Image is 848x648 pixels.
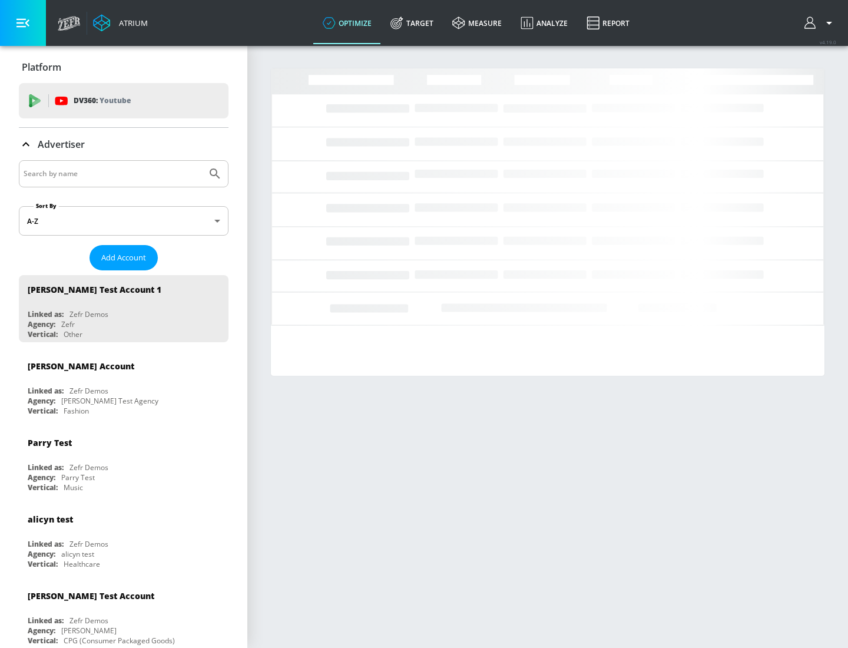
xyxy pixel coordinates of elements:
[381,2,443,44] a: Target
[820,39,836,45] span: v 4.19.0
[69,462,108,472] div: Zefr Demos
[28,319,55,329] div: Agency:
[34,202,59,210] label: Sort By
[28,482,58,492] div: Vertical:
[28,636,58,646] div: Vertical:
[74,94,131,107] p: DV360:
[28,396,55,406] div: Agency:
[61,472,95,482] div: Parry Test
[28,284,161,295] div: [PERSON_NAME] Test Account 1
[69,616,108,626] div: Zefr Demos
[28,514,73,525] div: alicyn test
[28,549,55,559] div: Agency:
[19,428,228,495] div: Parry TestLinked as:Zefr DemosAgency:Parry TestVertical:Music
[28,437,72,448] div: Parry Test
[64,559,100,569] div: Healthcare
[28,406,58,416] div: Vertical:
[38,138,85,151] p: Advertiser
[90,245,158,270] button: Add Account
[19,505,228,572] div: alicyn testLinked as:Zefr DemosAgency:alicyn testVertical:Healthcare
[22,61,61,74] p: Platform
[28,309,64,319] div: Linked as:
[100,94,131,107] p: Youtube
[28,559,58,569] div: Vertical:
[19,275,228,342] div: [PERSON_NAME] Test Account 1Linked as:Zefr DemosAgency:ZefrVertical:Other
[28,361,134,372] div: [PERSON_NAME] Account
[93,14,148,32] a: Atrium
[61,319,75,329] div: Zefr
[19,51,228,84] div: Platform
[19,352,228,419] div: [PERSON_NAME] AccountLinked as:Zefr DemosAgency:[PERSON_NAME] Test AgencyVertical:Fashion
[28,329,58,339] div: Vertical:
[64,636,175,646] div: CPG (Consumer Packaged Goods)
[28,590,154,601] div: [PERSON_NAME] Test Account
[69,386,108,396] div: Zefr Demos
[443,2,511,44] a: measure
[28,626,55,636] div: Agency:
[28,472,55,482] div: Agency:
[19,128,228,161] div: Advertiser
[64,329,82,339] div: Other
[28,539,64,549] div: Linked as:
[28,462,64,472] div: Linked as:
[19,206,228,236] div: A-Z
[24,166,202,181] input: Search by name
[64,482,83,492] div: Music
[64,406,89,416] div: Fashion
[101,251,146,265] span: Add Account
[313,2,381,44] a: optimize
[61,396,158,406] div: [PERSON_NAME] Test Agency
[61,549,94,559] div: alicyn test
[577,2,639,44] a: Report
[28,386,64,396] div: Linked as:
[28,616,64,626] div: Linked as:
[69,539,108,549] div: Zefr Demos
[69,309,108,319] div: Zefr Demos
[511,2,577,44] a: Analyze
[61,626,117,636] div: [PERSON_NAME]
[114,18,148,28] div: Atrium
[19,83,228,118] div: DV360: Youtube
